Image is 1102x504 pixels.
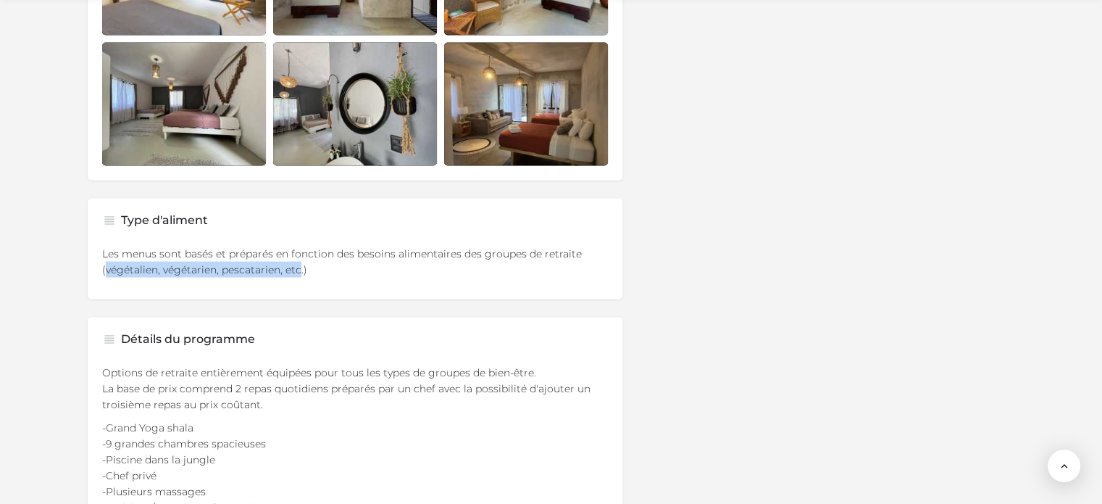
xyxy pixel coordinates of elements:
[102,43,266,166] a: Liste des éléments de la galerie
[102,437,266,450] font: -9 grandes chambres spacieuses
[102,453,215,466] font: -Piscine dans la jungle
[102,469,156,482] font: -Chef privé
[121,213,208,227] font: Type d'aliment
[102,421,193,434] font: -Grand Yoga shala
[102,485,206,498] font: -Plusieurs massages
[102,366,536,379] font: Options de retraite entièrement équipées pour tous les types de groupes de bien-être.
[102,382,590,411] font: La base de prix comprend 2 repas quotidiens préparés par un chef avec la possibilité d'ajouter un...
[121,332,255,346] font: Détails du programme
[102,247,582,276] font: Les menus sont basés et préparés en fonction des besoins alimentaires des groupes de retraite (vé...
[273,43,437,166] a: Liste des éléments de la galerie
[444,43,608,166] a: Liste des éléments de la galerie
